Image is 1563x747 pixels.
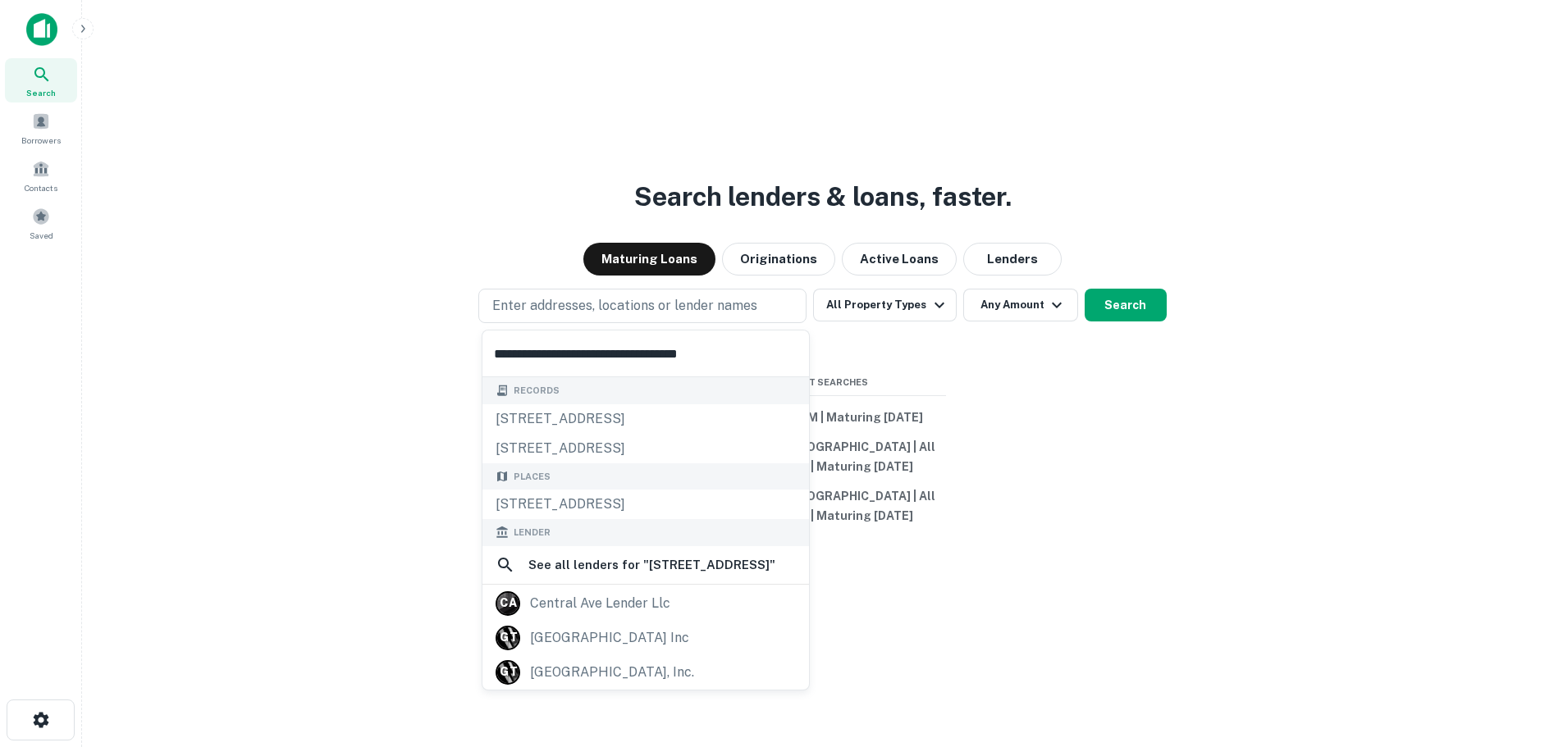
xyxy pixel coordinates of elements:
div: central ave lender llc [530,591,670,616]
button: Maturing Loans [583,243,715,276]
img: capitalize-icon.png [26,13,57,46]
a: C Acentral ave lender llc [482,586,809,621]
h6: See all lenders for " [STREET_ADDRESS] " [528,555,775,575]
span: Search [26,86,56,99]
p: C A [500,594,516,612]
a: Saved [5,201,77,245]
button: Lenders [963,243,1062,276]
button: [US_STATE], [GEOGRAPHIC_DATA] | All Types | > $1M | Maturing [DATE] [700,481,946,531]
h3: Search lenders & loans, faster. [634,177,1012,216]
button: All Property Types [813,289,956,321]
button: [US_STATE], [GEOGRAPHIC_DATA] | All Types | > $1M | Maturing [DATE] [700,432,946,481]
a: Search [5,58,77,102]
span: Places [514,470,551,484]
span: Saved [30,229,53,242]
div: [STREET_ADDRESS] [482,434,809,463]
span: Records [514,384,560,398]
span: Borrowers [21,134,61,147]
div: [STREET_ADDRESS] [482,404,809,434]
button: Enter addresses, locations or lender names [478,289,807,323]
div: [STREET_ADDRESS] [482,490,809,519]
span: Lender [514,526,551,540]
button: Originations [722,243,835,276]
div: [GEOGRAPHIC_DATA], inc. [530,660,694,685]
button: Active Loans [842,243,957,276]
a: Contacts [5,153,77,198]
div: [GEOGRAPHIC_DATA] inc [530,626,689,650]
a: G T[GEOGRAPHIC_DATA] inc [482,621,809,655]
p: G T [500,629,517,646]
a: Borrowers [5,106,77,150]
span: Recent Searches [700,376,946,389]
p: Enter addresses, locations or lender names [492,296,757,316]
button: All Types | > $1M | Maturing [DATE] [700,403,946,432]
iframe: Chat Widget [1481,616,1563,695]
button: Any Amount [963,289,1078,321]
a: G T[GEOGRAPHIC_DATA], inc. [482,655,809,690]
button: Search [1085,289,1167,321]
p: G T [500,663,517,681]
span: Contacts [25,181,57,194]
